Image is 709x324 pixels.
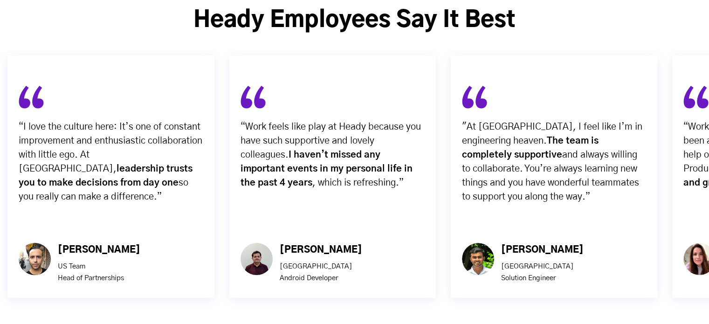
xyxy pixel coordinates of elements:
p: US Team Head of Partnerships [58,261,140,284]
img: JayantChauhan-1-2 [462,243,494,275]
div: [PERSON_NAME] [58,243,140,257]
img: fill [19,85,44,109]
div: Heady Employees Say It Best [7,7,702,34]
span: I haven’t missed any important events in my personal life in the past 4 years [241,150,413,187]
div: [PERSON_NAME] [501,243,584,257]
span: “Work feels like play at Heady because you have such supportive and lovely colleagues. [241,122,421,159]
img: fill [241,85,266,109]
span: , which is refreshing.” [312,178,404,187]
img: fill [462,85,487,109]
span: "At [GEOGRAPHIC_DATA], I feel like I’m in engineering heaven. [462,122,642,145]
p: [GEOGRAPHIC_DATA] Android Developer [280,261,362,284]
img: Screen Shot 2022-12-29 at 9.56.02 AM [19,243,51,275]
div: [PERSON_NAME] [280,243,362,257]
p: [GEOGRAPHIC_DATA] Solution Engineer [501,261,584,284]
span: “I love the culture here: It’s one of constant improvement and enthusiastic collaboration with li... [19,122,202,201]
img: fill [683,85,709,109]
img: Screen Shot 2022-12-29 at 1.28.14 PM [241,243,273,275]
